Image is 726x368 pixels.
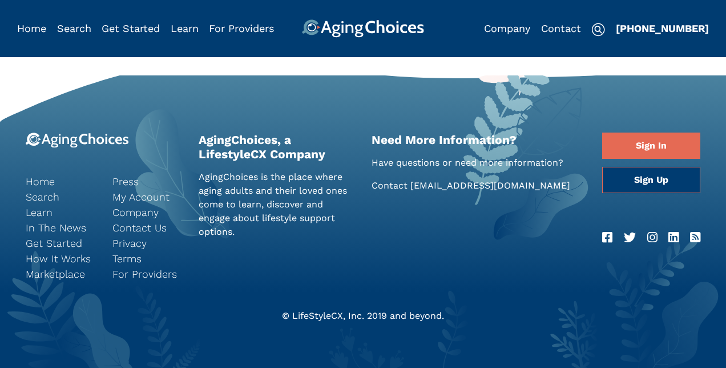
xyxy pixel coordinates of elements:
img: search-icon.svg [591,23,605,37]
a: Press [112,174,182,189]
a: Contact Us [112,220,182,235]
a: How It Works [26,251,95,266]
a: Learn [171,22,199,34]
h2: Need More Information? [372,133,585,147]
a: Search [26,189,95,205]
a: For Providers [209,22,274,34]
a: Home [26,174,95,189]
div: Popover trigger [57,19,91,38]
a: Contact [541,22,581,34]
a: Company [484,22,530,34]
div: © LifeStyleCX, Inc. 2019 and beyond. [17,309,709,323]
a: In The News [26,220,95,235]
a: Home [17,22,46,34]
a: Sign Up [602,167,700,193]
a: Get Started [102,22,160,34]
p: Have questions or need more information? [372,156,585,170]
a: Instagram [647,229,658,247]
p: AgingChoices is the place where aging adults and their loved ones come to learn, discover and eng... [199,170,354,239]
img: AgingChoices [302,19,424,38]
a: RSS Feed [690,229,700,247]
a: Facebook [602,229,612,247]
a: For Providers [112,266,182,282]
a: Company [112,205,182,220]
p: Contact [372,179,585,193]
a: Search [57,22,91,34]
a: Terms [112,251,182,266]
a: Sign In [602,133,700,159]
h2: AgingChoices, a LifestyleCX Company [199,133,354,161]
a: [EMAIL_ADDRESS][DOMAIN_NAME] [410,180,570,191]
a: [PHONE_NUMBER] [616,22,709,34]
img: 9-logo.svg [26,133,129,148]
a: Privacy [112,235,182,251]
a: Marketplace [26,266,95,282]
a: Twitter [624,229,636,247]
a: Learn [26,205,95,220]
a: LinkedIn [668,229,679,247]
a: My Account [112,189,182,205]
a: Get Started [26,235,95,251]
